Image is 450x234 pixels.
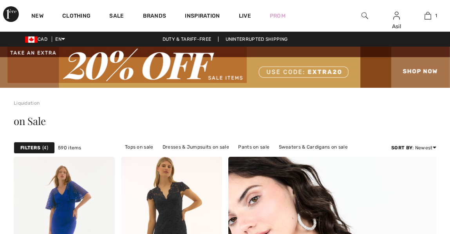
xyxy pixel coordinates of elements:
[3,6,19,22] img: 1ère Avenue
[25,36,38,43] img: Canadian Dollar
[20,144,40,151] strong: Filters
[435,12,437,19] span: 1
[393,12,400,19] a: Sign In
[25,36,51,42] span: CAD
[14,100,40,106] a: Liquidation
[31,13,43,21] a: New
[14,114,45,128] span: on Sale
[234,142,273,152] a: Pants on sale
[185,13,220,21] span: Inspiration
[413,11,443,20] a: 1
[391,145,412,151] strong: Sort By
[42,144,48,151] span: 4
[226,152,264,162] a: Skirts on sale
[361,11,368,20] img: search the website
[270,12,286,20] a: Prom
[62,13,90,21] a: Clothing
[391,144,436,151] div: : Newest
[159,142,233,152] a: Dresses & Jumpsuits on sale
[381,22,412,31] div: Asil
[393,11,400,20] img: My Info
[109,13,124,21] a: Sale
[157,152,224,162] a: Jackets & Blazers on sale
[275,142,352,152] a: Sweaters & Cardigans on sale
[266,152,316,162] a: Outerwear on sale
[239,12,251,20] a: Live
[121,142,157,152] a: Tops on sale
[425,11,431,20] img: My Bag
[55,36,65,42] span: EN
[143,13,166,21] a: Brands
[58,144,81,151] span: 590 items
